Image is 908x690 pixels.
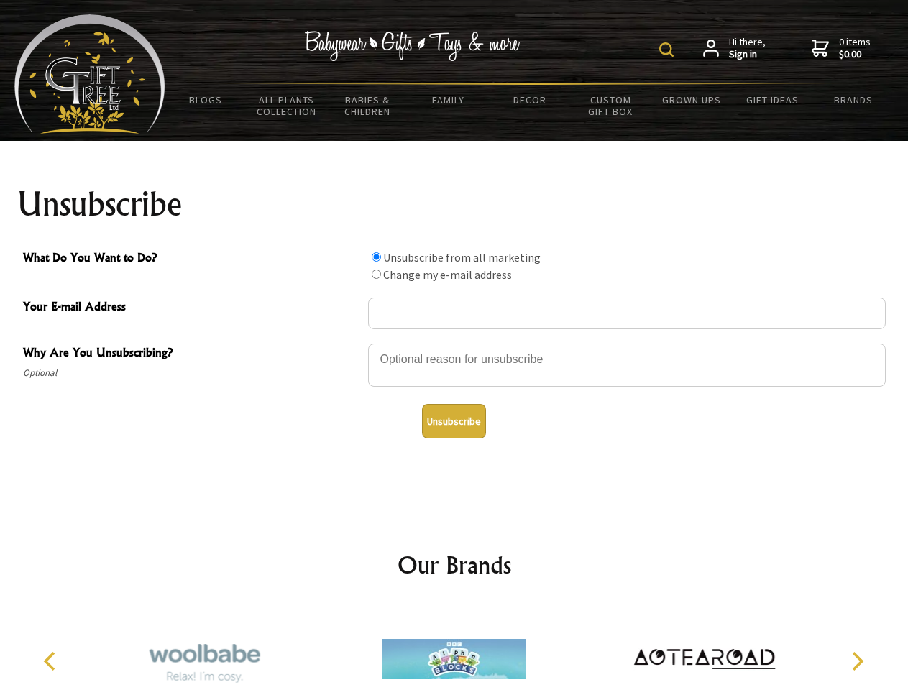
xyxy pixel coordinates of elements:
[422,404,486,438] button: Unsubscribe
[703,36,766,61] a: Hi there,Sign in
[23,249,361,270] span: What Do You Want to Do?
[165,85,247,115] a: BLOGS
[23,344,361,364] span: Why Are You Unsubscribing?
[29,548,880,582] h2: Our Brands
[651,85,732,115] a: Grown Ups
[14,14,165,134] img: Babyware - Gifts - Toys and more...
[729,48,766,61] strong: Sign in
[17,187,891,221] h1: Unsubscribe
[408,85,490,115] a: Family
[23,298,361,318] span: Your E-mail Address
[368,344,886,387] textarea: Why Are You Unsubscribing?
[383,250,541,264] label: Unsubscribe from all marketing
[729,36,766,61] span: Hi there,
[372,270,381,279] input: What Do You Want to Do?
[36,645,68,677] button: Previous
[247,85,328,126] a: All Plants Collection
[732,85,813,115] a: Gift Ideas
[659,42,674,57] img: product search
[841,645,873,677] button: Next
[327,85,408,126] a: Babies & Children
[813,85,894,115] a: Brands
[489,85,570,115] a: Decor
[305,31,521,61] img: Babywear - Gifts - Toys & more
[839,35,871,61] span: 0 items
[368,298,886,329] input: Your E-mail Address
[23,364,361,382] span: Optional
[570,85,651,126] a: Custom Gift Box
[372,252,381,262] input: What Do You Want to Do?
[839,48,871,61] strong: $0.00
[812,36,871,61] a: 0 items$0.00
[383,267,512,282] label: Change my e-mail address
